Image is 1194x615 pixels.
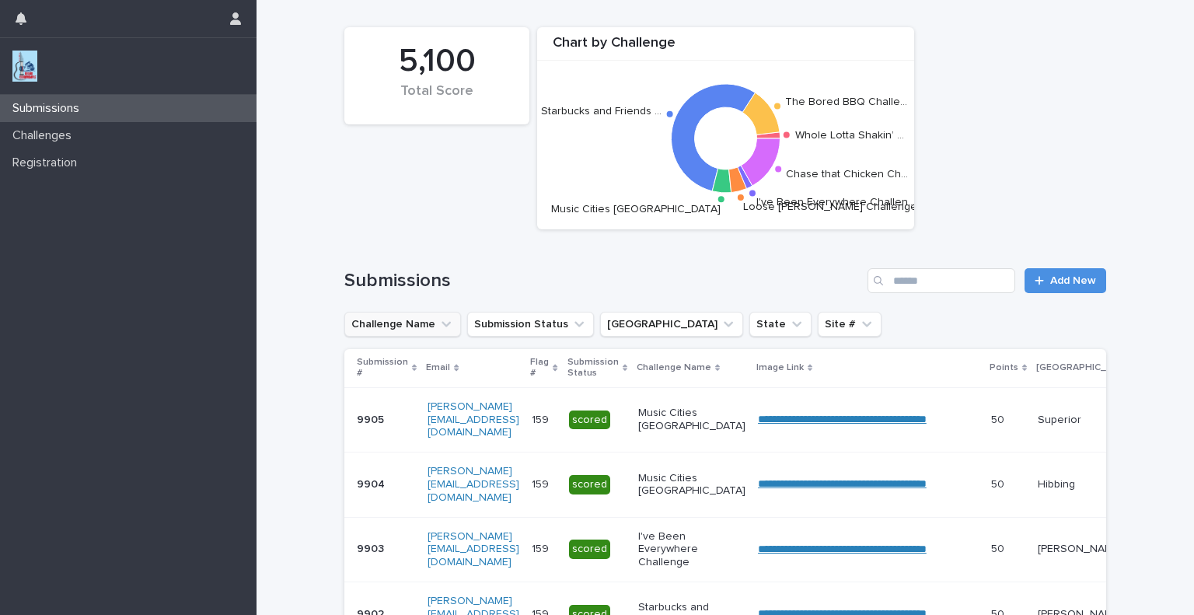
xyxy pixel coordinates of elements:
p: Challenges [6,128,84,143]
p: 159 [532,475,552,491]
button: Site # [818,312,882,337]
text: I've Been Everywhere Challen… [756,196,915,207]
text: Music Cities [GEOGRAPHIC_DATA] [551,203,721,214]
p: 159 [532,411,552,427]
p: Music Cities [GEOGRAPHIC_DATA] [638,407,745,433]
div: Total Score [371,83,503,116]
text: Chase that Chicken Ch… [786,169,908,180]
p: 50 [991,475,1007,491]
p: 9903 [357,540,387,556]
p: Hibbing [1038,478,1140,491]
div: Chart by Challenge [537,35,914,61]
div: scored [569,411,610,430]
a: [PERSON_NAME][EMAIL_ADDRESS][DOMAIN_NAME] [428,401,519,439]
text: The Bored BBQ Challe… [785,96,907,107]
button: Closest City [600,312,743,337]
button: Challenge Name [344,312,461,337]
p: Registration [6,155,89,170]
text: Starbucks and Friends … [541,106,662,117]
img: jxsLJbdS1eYBI7rVAS4p [12,51,37,82]
a: [PERSON_NAME][EMAIL_ADDRESS][DOMAIN_NAME] [428,531,519,568]
h1: Submissions [344,270,861,292]
text: Loose [PERSON_NAME] Challenge [743,201,917,212]
a: Add New [1025,268,1106,293]
p: Flag # [530,354,549,383]
div: 5,100 [371,42,503,81]
input: Search [868,268,1015,293]
p: 50 [991,540,1007,556]
p: [GEOGRAPHIC_DATA] [1036,359,1133,376]
a: [PERSON_NAME][EMAIL_ADDRESS][DOMAIN_NAME] [428,466,519,503]
button: State [749,312,812,337]
span: Add New [1050,275,1096,286]
p: Points [990,359,1018,376]
p: Email [426,359,450,376]
p: Music Cities [GEOGRAPHIC_DATA] [638,472,745,498]
p: [PERSON_NAME] [1038,543,1140,556]
p: Submission # [357,354,408,383]
p: 9905 [357,411,387,427]
div: scored [569,475,610,494]
p: Submissions [6,101,92,116]
p: Challenge Name [637,359,711,376]
text: Whole Lotta Shakin’ … [795,129,904,140]
p: Submission Status [567,354,619,383]
p: 50 [991,411,1007,427]
p: Image Link [756,359,804,376]
p: 9904 [357,475,388,491]
p: I've Been Everywhere Challenge [638,530,745,569]
p: 159 [532,540,552,556]
p: Superior [1038,414,1140,427]
div: scored [569,540,610,559]
button: Submission Status [467,312,594,337]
